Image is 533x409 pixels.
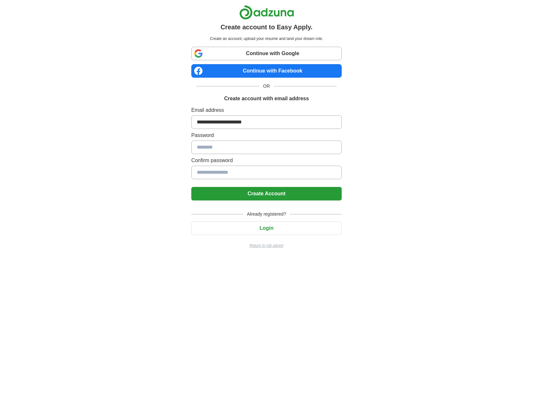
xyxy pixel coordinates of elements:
[191,131,342,139] label: Password
[221,22,313,32] h1: Create account to Easy Apply.
[191,64,342,78] a: Continue with Facebook
[191,106,342,114] label: Email address
[191,243,342,248] a: Return to job advert
[259,83,274,90] span: OR
[193,36,340,42] p: Create an account, upload your resume and land your dream role.
[243,211,290,218] span: Already registered?
[224,95,309,102] h1: Create account with email address
[191,225,342,231] a: Login
[191,157,342,164] label: Confirm password
[191,47,342,60] a: Continue with Google
[191,187,342,200] button: Create Account
[191,221,342,235] button: Login
[239,5,294,20] img: Adzuna logo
